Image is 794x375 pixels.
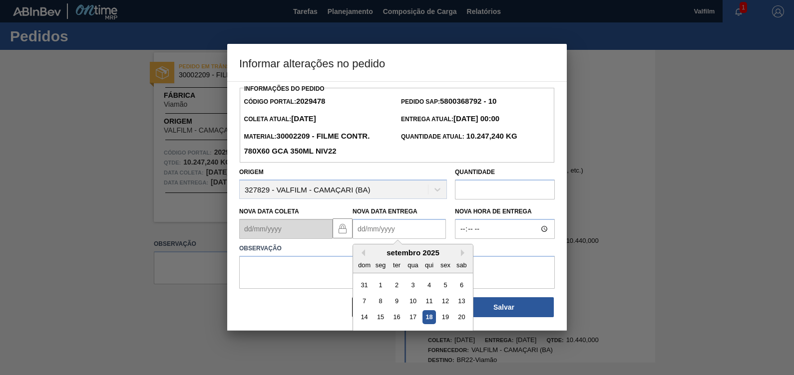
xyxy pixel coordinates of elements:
div: Choose quarta-feira, 24 de setembro de 2025 [406,327,419,340]
div: ter [390,258,403,272]
div: Choose quinta-feira, 11 de setembro de 2025 [422,294,436,308]
label: Observação [239,241,555,256]
button: Next Month [461,249,468,256]
div: sex [438,258,452,272]
div: dom [358,258,371,272]
input: dd/mm/yyyy [239,219,333,239]
div: qua [406,258,419,272]
img: locked [337,222,349,234]
strong: 10.247,240 KG [464,132,517,140]
span: Código Portal: [244,98,325,105]
div: Choose quinta-feira, 4 de setembro de 2025 [422,278,436,292]
div: Choose quinta-feira, 18 de setembro de 2025 [422,311,436,324]
div: Choose sábado, 6 de setembro de 2025 [455,278,468,292]
span: Pedido SAP: [401,98,496,105]
button: Fechar [352,297,452,317]
div: Choose segunda-feira, 22 de setembro de 2025 [374,327,388,340]
button: Salvar [454,297,554,317]
div: Choose segunda-feira, 1 de setembro de 2025 [374,278,388,292]
div: Choose sábado, 20 de setembro de 2025 [455,311,468,324]
div: Choose terça-feira, 16 de setembro de 2025 [390,311,403,324]
div: Choose domingo, 14 de setembro de 2025 [358,311,371,324]
strong: [DATE] [291,114,316,123]
button: locked [333,218,353,238]
div: setembro 2025 [353,248,473,257]
strong: 30002209 - FILME CONTR. 780X60 GCA 350ML NIV22 [244,132,370,155]
div: Choose quarta-feira, 3 de setembro de 2025 [406,278,419,292]
label: Nova Data Coleta [239,208,299,215]
label: Origem [239,169,264,176]
div: Choose quarta-feira, 17 de setembro de 2025 [406,311,419,324]
div: Choose terça-feira, 2 de setembro de 2025 [390,278,403,292]
span: Material: [244,133,370,155]
span: Coleta Atual: [244,116,316,123]
strong: [DATE] 00:00 [453,114,499,123]
div: Choose sexta-feira, 5 de setembro de 2025 [438,278,452,292]
div: Choose terça-feira, 9 de setembro de 2025 [390,294,403,308]
div: Choose sexta-feira, 26 de setembro de 2025 [438,327,452,340]
label: Nova Hora de Entrega [455,204,555,219]
div: Choose segunda-feira, 8 de setembro de 2025 [374,294,388,308]
div: Choose terça-feira, 23 de setembro de 2025 [390,327,403,340]
h3: Informar alterações no pedido [227,44,567,82]
div: Choose sexta-feira, 19 de setembro de 2025 [438,311,452,324]
div: Choose quarta-feira, 10 de setembro de 2025 [406,294,419,308]
label: Nova Data Entrega [353,208,417,215]
div: Choose domingo, 31 de agosto de 2025 [358,278,371,292]
div: month 2025-09 [356,277,469,358]
div: Choose sábado, 27 de setembro de 2025 [455,327,468,340]
div: sab [455,258,468,272]
label: Quantidade [455,169,495,176]
strong: 2029478 [296,97,325,105]
div: Choose sexta-feira, 12 de setembro de 2025 [438,294,452,308]
div: Choose quinta-feira, 25 de setembro de 2025 [422,327,436,340]
input: dd/mm/yyyy [353,219,446,239]
div: Choose domingo, 7 de setembro de 2025 [358,294,371,308]
div: qui [422,258,436,272]
button: Previous Month [358,249,365,256]
span: Quantidade Atual: [401,133,517,140]
span: Entrega Atual: [401,116,499,123]
div: seg [374,258,388,272]
div: Choose domingo, 21 de setembro de 2025 [358,327,371,340]
div: Choose segunda-feira, 15 de setembro de 2025 [374,311,388,324]
div: Choose sábado, 13 de setembro de 2025 [455,294,468,308]
strong: 5800368792 - 10 [440,97,496,105]
label: Informações do Pedido [244,85,325,92]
